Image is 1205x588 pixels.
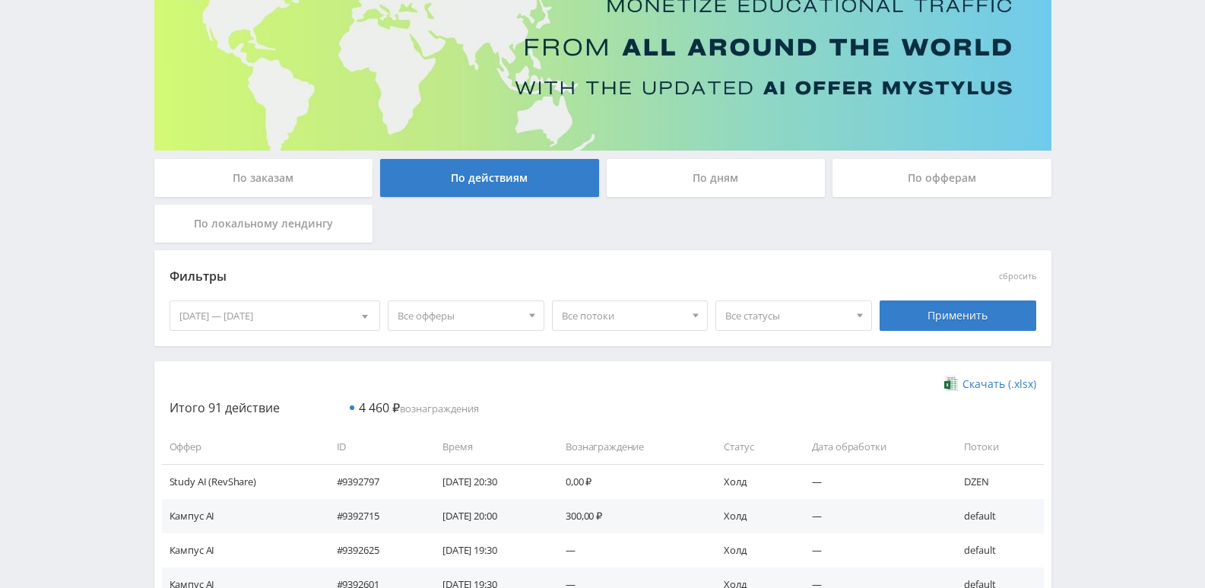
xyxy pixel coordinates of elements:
[162,430,322,464] td: Оффер
[322,430,428,464] td: ID
[170,399,280,416] span: Итого 91 действие
[398,301,521,330] span: Все офферы
[550,533,709,567] td: —
[797,464,950,498] td: —
[170,301,380,330] div: [DATE] — [DATE]
[359,399,400,416] span: 4 460 ₽
[162,533,322,567] td: Кампус AI
[797,533,950,567] td: —
[949,464,1043,498] td: DZEN
[880,300,1036,331] div: Применить
[322,464,428,498] td: #9392797
[709,533,796,567] td: Холд
[427,464,550,498] td: [DATE] 20:30
[550,430,709,464] td: Вознаграждение
[427,499,550,533] td: [DATE] 20:00
[962,378,1036,390] span: Скачать (.xlsx)
[709,499,796,533] td: Холд
[944,376,957,391] img: xlsx
[944,377,1035,392] a: Скачать (.xlsx)
[797,430,950,464] td: Дата обработки
[154,205,373,243] div: По локальному лендингу
[725,301,848,330] span: Все статусы
[797,499,950,533] td: —
[607,159,826,197] div: По дням
[949,430,1043,464] td: Потоки
[550,464,709,498] td: 0,00 ₽
[949,499,1043,533] td: default
[322,533,428,567] td: #9392625
[427,533,550,567] td: [DATE] 19:30
[162,464,322,498] td: Study AI (RevShare)
[427,430,550,464] td: Время
[709,430,796,464] td: Статус
[359,402,479,415] span: вознаграждения
[162,499,322,533] td: Кампус AI
[154,159,373,197] div: По заказам
[170,265,818,288] div: Фильтры
[550,499,709,533] td: 300,00 ₽
[949,533,1043,567] td: default
[999,272,1036,281] button: сбросить
[322,499,428,533] td: #9392715
[709,464,796,498] td: Холд
[380,159,599,197] div: По действиям
[562,301,685,330] span: Все потоки
[832,159,1051,197] div: По офферам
